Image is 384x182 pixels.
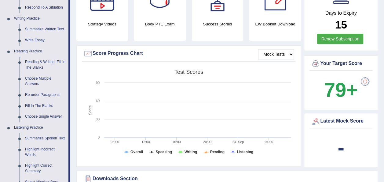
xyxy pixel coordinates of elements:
text: 12:00 [141,140,150,144]
a: Reading Practice [11,46,68,57]
a: Choose Multiple Answers [22,73,68,89]
tspan: Reading [210,150,225,154]
text: 30 [96,117,100,121]
a: Re-order Paragraphs [22,89,68,100]
div: Your Target Score [311,59,371,68]
a: Choose Single Answer [22,111,68,122]
h4: Strategy Videos [76,21,128,27]
tspan: Speaking [155,150,172,154]
div: Latest Mock Score [311,117,371,126]
a: Renew Subscription [317,34,363,44]
a: Write Essay [22,35,68,46]
div: Score Progress Chart [83,49,294,58]
a: Highlight Correct Summary [22,160,68,176]
a: Listening Practice [11,122,68,133]
b: 15 [335,19,347,31]
a: Summarize Written Text [22,24,68,35]
h4: Success Stories [192,21,243,27]
a: Highlight Incorrect Words [22,144,68,160]
a: Summarize Spoken Text [22,133,68,144]
text: 0 [98,135,100,139]
b: - [338,136,344,159]
tspan: 24. Sep [232,140,244,144]
tspan: Test scores [174,69,203,75]
tspan: Score [88,105,92,115]
text: 20:00 [203,140,212,144]
a: Respond To A Situation [22,2,68,13]
a: Reading & Writing: Fill In The Blanks [22,57,68,73]
a: Fill In The Blanks [22,100,68,112]
b: 79+ [324,79,358,101]
text: 08:00 [111,140,119,144]
a: Writing Practice [11,13,68,24]
text: 60 [96,99,100,103]
h4: EW Booklet Download [249,21,301,27]
h4: Days to Expiry [311,10,371,16]
tspan: Writing [185,150,197,154]
text: 04:00 [265,140,273,144]
tspan: Overall [130,150,143,154]
h4: Book PTE Exam [134,21,186,27]
text: 16:00 [172,140,181,144]
tspan: Listening [237,150,253,154]
text: 90 [96,81,100,85]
